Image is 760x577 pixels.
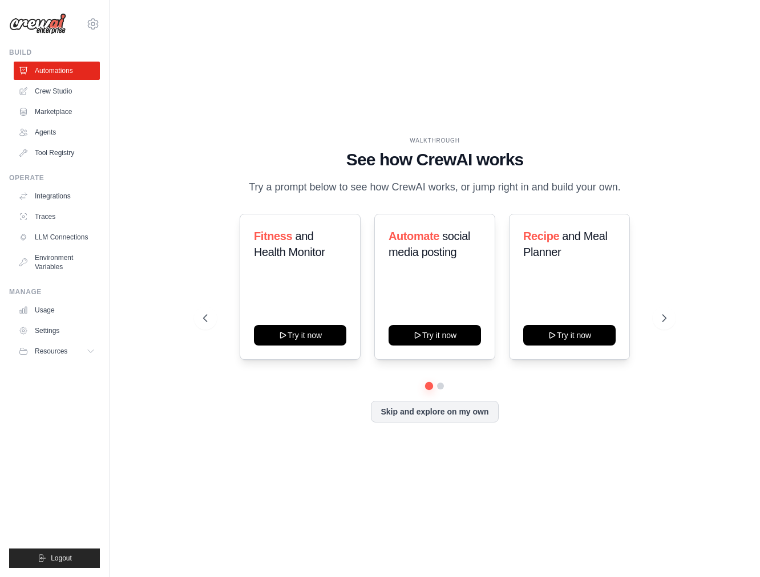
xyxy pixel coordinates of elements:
a: Crew Studio [14,82,100,100]
a: Settings [14,322,100,340]
a: Environment Variables [14,249,100,276]
a: Traces [14,208,100,226]
a: Agents [14,123,100,141]
span: Fitness [254,230,292,242]
a: LLM Connections [14,228,100,246]
a: Usage [14,301,100,319]
button: Try it now [523,325,616,346]
span: Resources [35,347,67,356]
button: Resources [14,342,100,360]
a: Tool Registry [14,144,100,162]
h1: See how CrewAI works [203,149,667,170]
button: Logout [9,548,100,568]
div: Manage [9,287,100,296]
a: Automations [14,62,100,80]
span: Logout [51,554,72,563]
a: Marketplace [14,103,100,121]
button: Try it now [389,325,481,346]
span: and Meal Planner [523,230,607,258]
div: Operate [9,173,100,182]
span: social media posting [389,230,470,258]
div: Build [9,48,100,57]
p: Try a prompt below to see how CrewAI works, or jump right in and build your own. [243,179,626,196]
span: Recipe [523,230,559,242]
a: Integrations [14,187,100,205]
button: Skip and explore on my own [371,401,498,422]
img: Logo [9,13,66,35]
div: WALKTHROUGH [203,136,667,145]
iframe: Chat Widget [703,522,760,577]
button: Try it now [254,325,346,346]
span: Automate [389,230,439,242]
